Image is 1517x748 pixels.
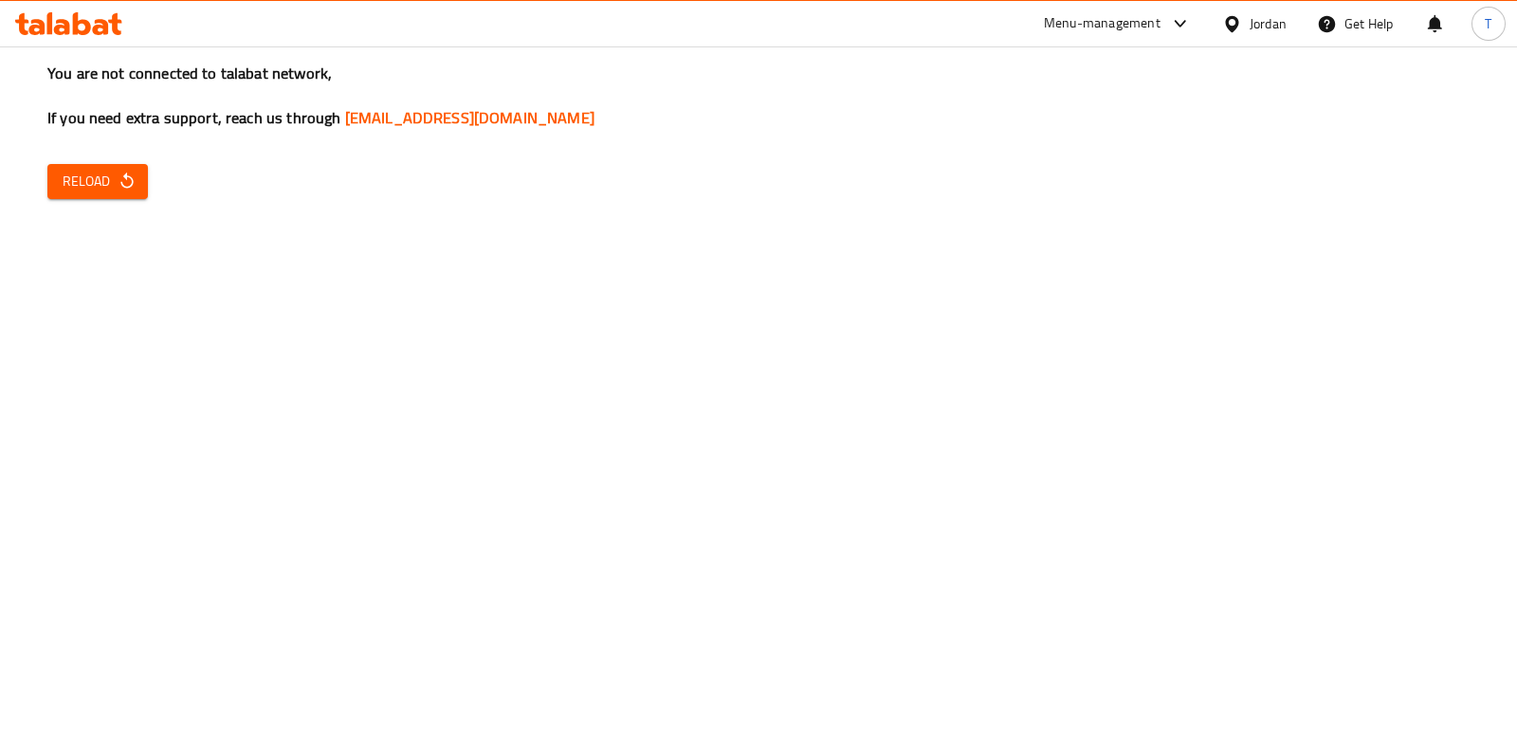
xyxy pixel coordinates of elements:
div: Menu-management [1044,12,1161,35]
span: T [1485,13,1491,34]
div: Jordan [1250,13,1287,34]
span: Reload [63,170,133,193]
button: Reload [47,164,148,199]
h3: You are not connected to talabat network, If you need extra support, reach us through [47,63,1470,129]
a: [EMAIL_ADDRESS][DOMAIN_NAME] [345,103,594,132]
